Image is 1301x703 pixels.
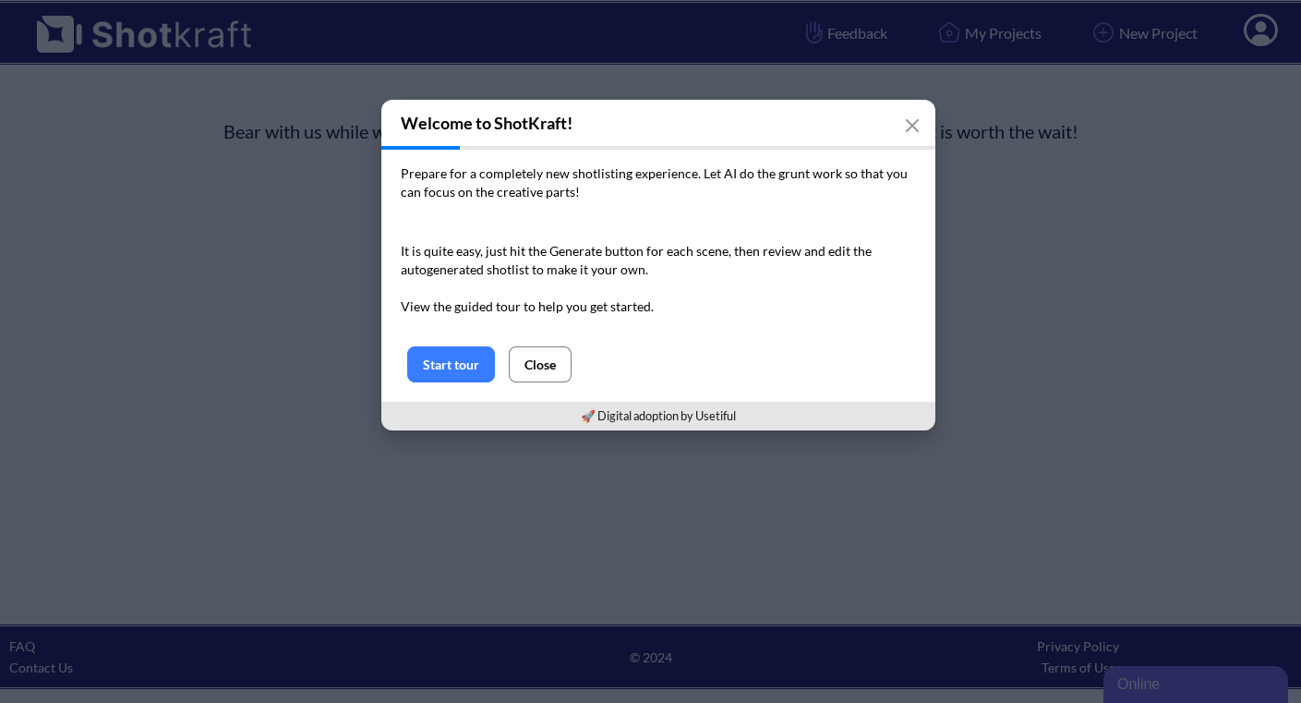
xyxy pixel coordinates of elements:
button: Close [509,346,572,382]
button: Start tour [407,346,495,382]
h3: Welcome to ShotKraft! [381,100,935,146]
p: It is quite easy, just hit the Generate button for each scene, then review and edit the autogener... [401,242,916,316]
span: Prepare for a completely new shotlisting experience. [401,165,701,181]
div: Online [14,11,171,33]
a: 🚀 Digital adoption by Usetiful [581,408,736,423]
